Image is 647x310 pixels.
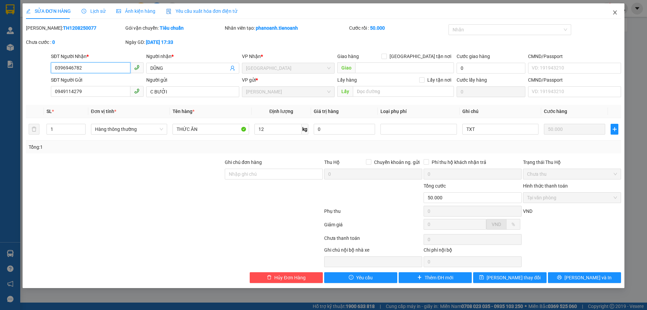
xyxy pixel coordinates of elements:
span: phone [134,65,140,70]
b: [DATE] 17:33 [146,39,173,45]
th: Ghi chú [460,105,541,118]
label: Cước giao hàng [457,54,490,59]
span: Cước hàng [544,109,567,114]
span: plus [611,126,618,132]
button: exclamation-circleYêu cầu [324,272,397,283]
button: save[PERSON_NAME] thay đổi [473,272,546,283]
span: [PERSON_NAME] và In [564,274,612,281]
span: [GEOGRAPHIC_DATA] tận nơi [387,53,454,60]
button: plusThêm ĐH mới [399,272,472,283]
span: Giao [337,62,355,73]
span: edit [26,9,31,13]
span: VND [492,222,501,227]
span: Tên hàng [173,109,194,114]
b: phanoanh.tienoanh [256,25,298,31]
div: Giảm giá [323,221,423,233]
button: printer[PERSON_NAME] và In [548,272,621,283]
input: Ghi chú đơn hàng [225,169,323,179]
span: picture [116,9,121,13]
span: VND [523,208,532,214]
div: Phụ thu [323,207,423,219]
span: % [512,222,515,227]
div: Gói vận chuyển: [125,24,223,32]
div: Chi phí nội bộ [424,246,522,256]
span: Thủ Đức [246,63,331,73]
span: Phí thu hộ khách nhận trả [429,159,489,166]
span: Cư Kuin [246,87,331,97]
label: Hình thức thanh toán [523,183,568,189]
span: Chưa thu [527,169,617,179]
input: Dọc đường [353,86,454,97]
div: Tổng: 1 [29,143,250,151]
span: Thu Hộ [324,160,340,165]
button: delete [29,124,39,135]
div: Người gửi [146,76,239,84]
b: 0 [52,39,55,45]
span: Lấy tận nơi [425,76,454,84]
span: close [612,10,618,15]
span: phone [134,88,140,94]
span: Ảnh kiện hàng [116,8,155,14]
label: Ghi chú đơn hàng [225,160,262,165]
input: Cước giao hàng [457,63,525,74]
th: Loại phụ phí [378,105,459,118]
input: Ghi Chú [462,124,538,135]
span: save [479,275,484,280]
b: 50.000 [370,25,385,31]
span: user-add [230,65,235,71]
span: Lấy hàng [337,77,357,83]
div: Cước rồi : [349,24,447,32]
span: exclamation-circle [349,275,353,280]
label: Cước lấy hàng [457,77,487,83]
span: Yêu cầu xuất hóa đơn điện tử [166,8,237,14]
span: Yêu cầu [356,274,373,281]
span: Giá trị hàng [314,109,339,114]
b: TH1208250077 [63,25,96,31]
input: 0 [544,124,605,135]
div: Ngày GD: [125,38,223,46]
div: VP gửi [242,76,335,84]
div: [PERSON_NAME]: [26,24,124,32]
div: Nhân viên tạo: [225,24,348,32]
div: CMND/Passport [528,53,621,60]
span: Lịch sử [82,8,105,14]
div: Ghi chú nội bộ nhà xe [324,246,422,256]
div: SĐT Người Gửi [51,76,144,84]
span: delete [267,275,272,280]
span: VP Nhận [242,54,261,59]
button: deleteHủy Đơn Hàng [250,272,323,283]
input: Dọc đường [355,62,454,73]
button: plus [611,124,618,135]
span: clock-circle [82,9,86,13]
div: SĐT Người Nhận [51,53,144,60]
span: plus [417,275,422,280]
div: CMND/Passport [528,76,621,84]
span: Tổng cước [424,183,446,189]
div: Người nhận [146,53,239,60]
span: kg [302,124,308,135]
div: Trạng thái Thu Hộ [523,159,621,166]
span: Hủy Đơn Hàng [274,274,305,281]
img: icon [166,9,172,14]
span: Tại văn phòng [527,193,617,203]
input: VD: Bàn, Ghế [173,124,249,135]
span: printer [557,275,562,280]
span: SL [47,109,52,114]
span: Giao hàng [337,54,359,59]
button: Close [606,3,624,22]
span: Đơn vị tính [91,109,116,114]
span: Định lượng [269,109,293,114]
span: Hàng thông thường [95,124,163,134]
span: Chuyển khoản ng. gửi [371,159,422,166]
span: [PERSON_NAME] thay đổi [487,274,541,281]
span: Thêm ĐH mới [425,274,453,281]
b: Tiêu chuẩn [160,25,184,31]
span: SỬA ĐƠN HÀNG [26,8,71,14]
span: Lấy [337,86,353,97]
input: Cước lấy hàng [457,86,525,97]
div: Chưa thanh toán [323,234,423,246]
div: Chưa cước : [26,38,124,46]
